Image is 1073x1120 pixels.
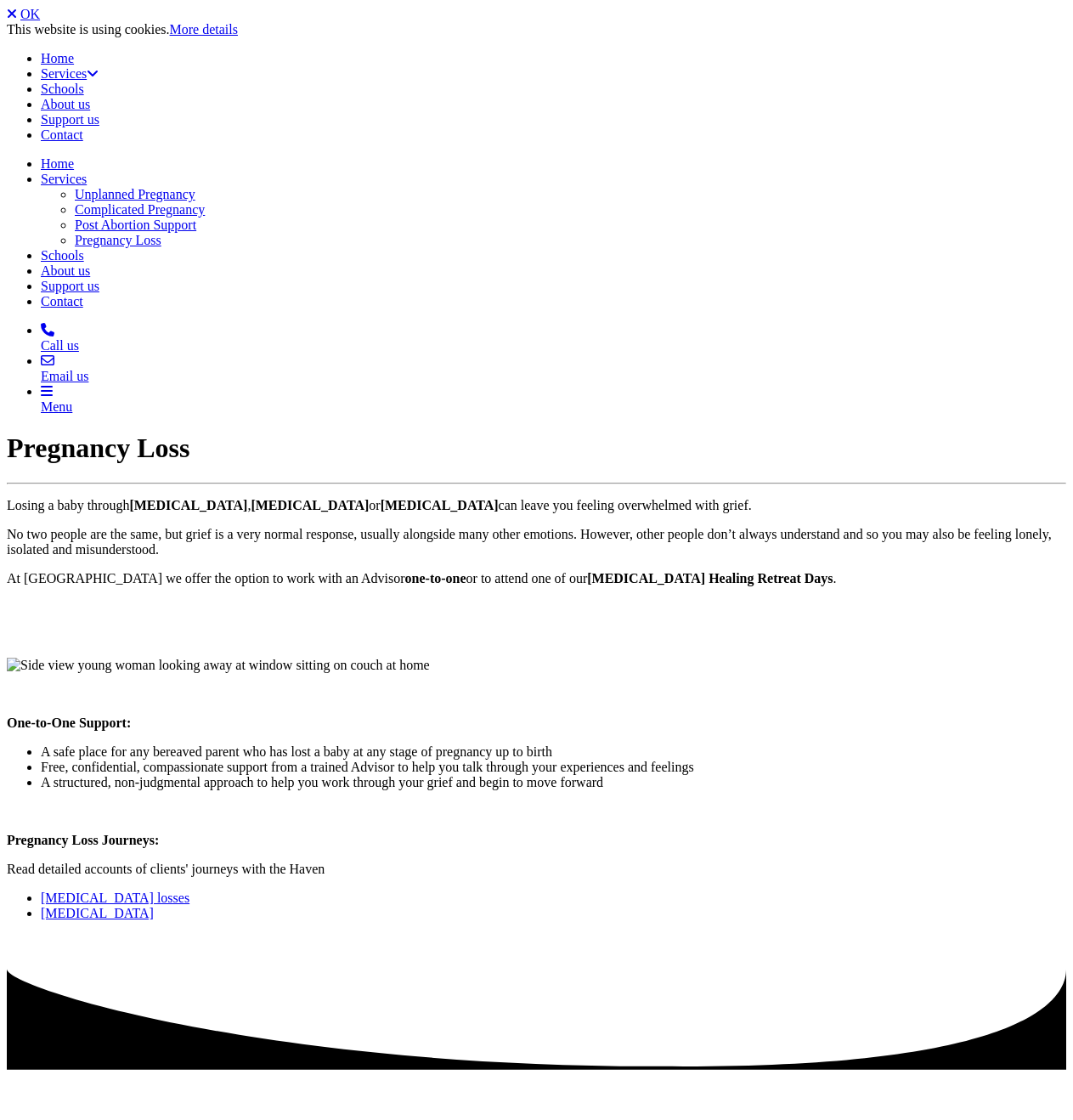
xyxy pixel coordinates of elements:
a: Home [41,51,74,65]
a: Email us [41,354,1066,384]
a: More details [170,22,238,37]
li: Free, confidential, compassionate support from a trained Advisor to help you talk through your ex... [41,760,1066,775]
strong: [MEDICAL_DATA] [129,498,247,512]
div: Call us [41,338,1066,354]
strong: [MEDICAL_DATA] Healing Retreat Days [587,571,833,585]
strong: one-to-one [405,571,466,585]
a: Menu [41,384,1066,415]
a: Unplanned Pregnancy [75,187,195,201]
a: Home [41,156,74,171]
li: A safe place for any bereaved parent who has lost a baby at any stage of pregnancy up to birth [41,744,1066,760]
p: No two people are the same, but grief is a very normal response, usually alongside many other emo... [7,527,1066,557]
a: Contact [41,127,83,142]
a: [MEDICAL_DATA] [41,906,154,920]
div: Menu [41,399,1066,415]
a: OK [20,7,40,21]
a: Call us [41,323,1066,354]
p: Read detailed accounts of clients' journeys with the Haven [7,862,1066,877]
a: Services [41,66,99,81]
p: At [GEOGRAPHIC_DATA] we offer the option to work with an Advisor or to attend one of our . [7,571,1066,586]
img: Side view young woman looking away at window sitting on couch at home [7,658,430,673]
a: About us [41,97,90,111]
a: Schools [41,248,84,263]
a: Contact [41,294,83,308]
strong: [MEDICAL_DATA] [251,498,369,512]
a: Post Abortion Support [75,218,196,232]
a: Support us [41,112,99,127]
p: Losing a baby through , or can leave you feeling overwhelmed with grief. [7,498,1066,513]
strong: One-to-One Support: [7,716,131,730]
a: Services [41,172,87,186]
li: A structured, non-judgmental approach to help you work through your grief and begin to move forward [41,775,1066,790]
a: About us [41,263,90,278]
a: Pregnancy Loss [75,233,161,247]
strong: [MEDICAL_DATA] [381,498,499,512]
div: Email us [41,369,1066,384]
div: This website is using cookies. [7,22,1066,37]
a: Schools [41,82,84,96]
a: [MEDICAL_DATA] losses [41,891,189,905]
a: Support us [41,279,99,293]
a: Complicated Pregnancy [75,202,205,217]
strong: Pregnancy Loss Journeys: [7,833,159,847]
h1: Pregnancy Loss [7,433,1066,464]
